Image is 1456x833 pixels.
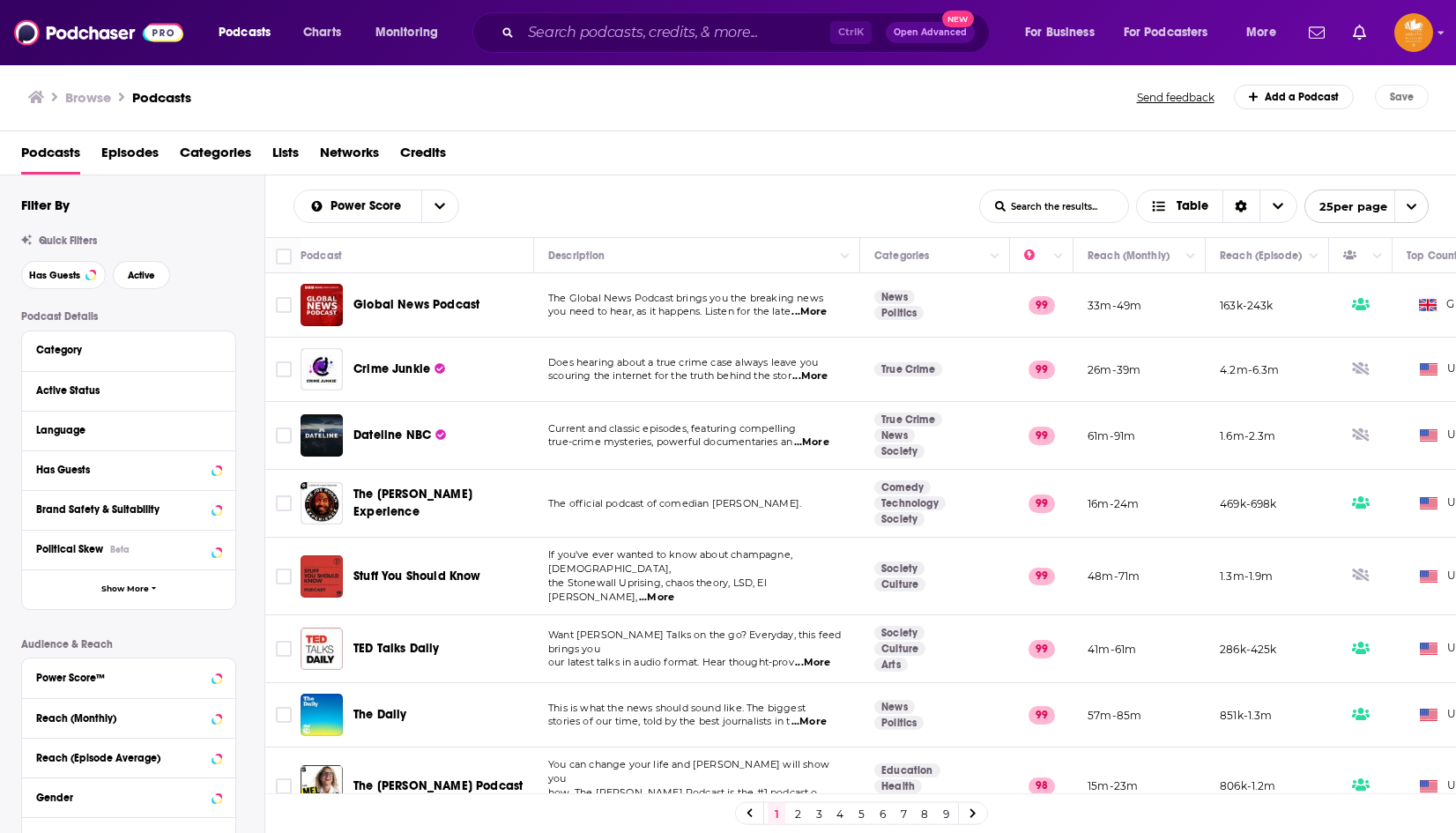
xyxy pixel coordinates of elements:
button: Send feedback [1132,90,1220,105]
p: 4.2m-6.3m [1220,362,1280,377]
span: More [1246,20,1276,45]
span: Has Guests [29,271,80,280]
img: The Mel Robbins Podcast [301,765,343,807]
span: Crime Junkie [353,361,430,376]
div: Active Status [36,384,210,397]
img: User Profile [1394,13,1433,52]
img: The Joe Rogan Experience [301,482,343,524]
p: 163k-243k [1220,298,1274,313]
button: Has Guests [21,261,106,289]
p: 99 [1029,495,1055,512]
span: Stuff You Should Know [353,569,481,584]
a: Podcasts [132,89,191,106]
span: The Global News Podcast brings you the breaking news [548,292,823,304]
span: 25 per page [1305,193,1387,220]
span: ...More [795,656,830,670]
p: 469k-698k [1220,496,1277,511]
p: Podcast Details [21,310,236,323]
span: Toggle select row [276,495,292,511]
button: open menu [206,19,293,47]
a: Society [874,626,925,640]
span: Toggle select row [276,361,292,377]
div: Sort Direction [1222,190,1259,222]
a: Dateline NBC [353,427,446,444]
p: 1.3m-1.9m [1220,569,1274,584]
a: Society [874,444,925,458]
span: You can change your life and [PERSON_NAME] will show you [548,758,829,785]
p: 16m-24m [1088,496,1139,511]
div: Reach (Episode Average) [36,752,206,764]
p: 98 [1029,777,1055,795]
a: 3 [810,803,828,824]
span: The Daily [353,707,407,722]
span: Credits [400,138,446,175]
button: Column Actions [1304,246,1325,267]
a: Education [874,763,940,777]
button: Save [1375,85,1429,109]
span: Does hearing about a true crime case always leave you [548,356,818,368]
span: ...More [792,369,828,383]
button: Show profile menu [1394,13,1433,52]
p: 15m-23m [1088,778,1138,793]
button: open menu [421,190,458,222]
p: 33m-49m [1088,298,1141,313]
span: ...More [791,305,827,319]
span: Show More [101,584,149,594]
span: you need to hear, as it happens. Listen for the late [548,305,791,317]
a: 4 [831,803,849,824]
a: 5 [852,803,870,824]
a: Crime Junkie [353,361,445,378]
button: open menu [1304,190,1429,223]
a: Categories [180,138,251,175]
a: News [874,428,915,443]
a: Arts [874,658,908,672]
span: Quick Filters [39,234,97,247]
img: TED Talks Daily [301,628,343,670]
button: Category [36,338,221,361]
button: Show More [22,569,235,609]
a: Global News Podcast [353,296,479,314]
button: open menu [1013,19,1117,47]
span: Political Skew [36,543,103,555]
span: how. The [PERSON_NAME] Podcast is the #1 podcast o [548,786,818,799]
span: Toggle select row [276,428,292,443]
span: For Podcasters [1124,20,1208,45]
button: Column Actions [984,246,1006,267]
a: Show notifications dropdown [1346,18,1373,48]
div: Beta [110,544,130,555]
span: Global News Podcast [353,297,479,312]
p: 57m-85m [1088,708,1141,723]
span: Ctrl K [830,21,872,44]
div: Search podcasts, credits, & more... [489,12,1007,53]
a: 7 [895,803,912,824]
a: News [874,290,915,304]
span: our latest talks in audio format. Hear thought-prov [548,656,794,668]
span: the Stonewall Uprising, chaos theory, LSD, El [PERSON_NAME], [548,576,767,603]
a: The [PERSON_NAME] Podcast [353,777,523,795]
span: Toggle select row [276,778,292,794]
p: 99 [1029,296,1055,314]
a: The Daily [353,706,407,724]
a: Episodes [101,138,159,175]
a: Lists [272,138,299,175]
span: This is what the news should sound like. The biggest [548,702,806,714]
img: Crime Junkie [301,348,343,390]
a: Society [874,562,925,576]
span: true-crime mysteries, powerful documentaries an [548,435,792,448]
h3: Browse [65,89,111,106]
p: 99 [1029,640,1055,658]
button: Column Actions [1048,246,1069,267]
a: True Crime [874,362,942,376]
a: 6 [873,803,891,824]
a: 9 [937,803,955,824]
a: Stuff You Should Know [353,568,481,585]
img: Global News Podcast [301,284,343,326]
span: ...More [791,715,827,729]
img: Stuff You Should Know [301,555,343,598]
button: open menu [1234,19,1298,47]
span: Logged in as ShreveWilliams [1394,13,1433,52]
